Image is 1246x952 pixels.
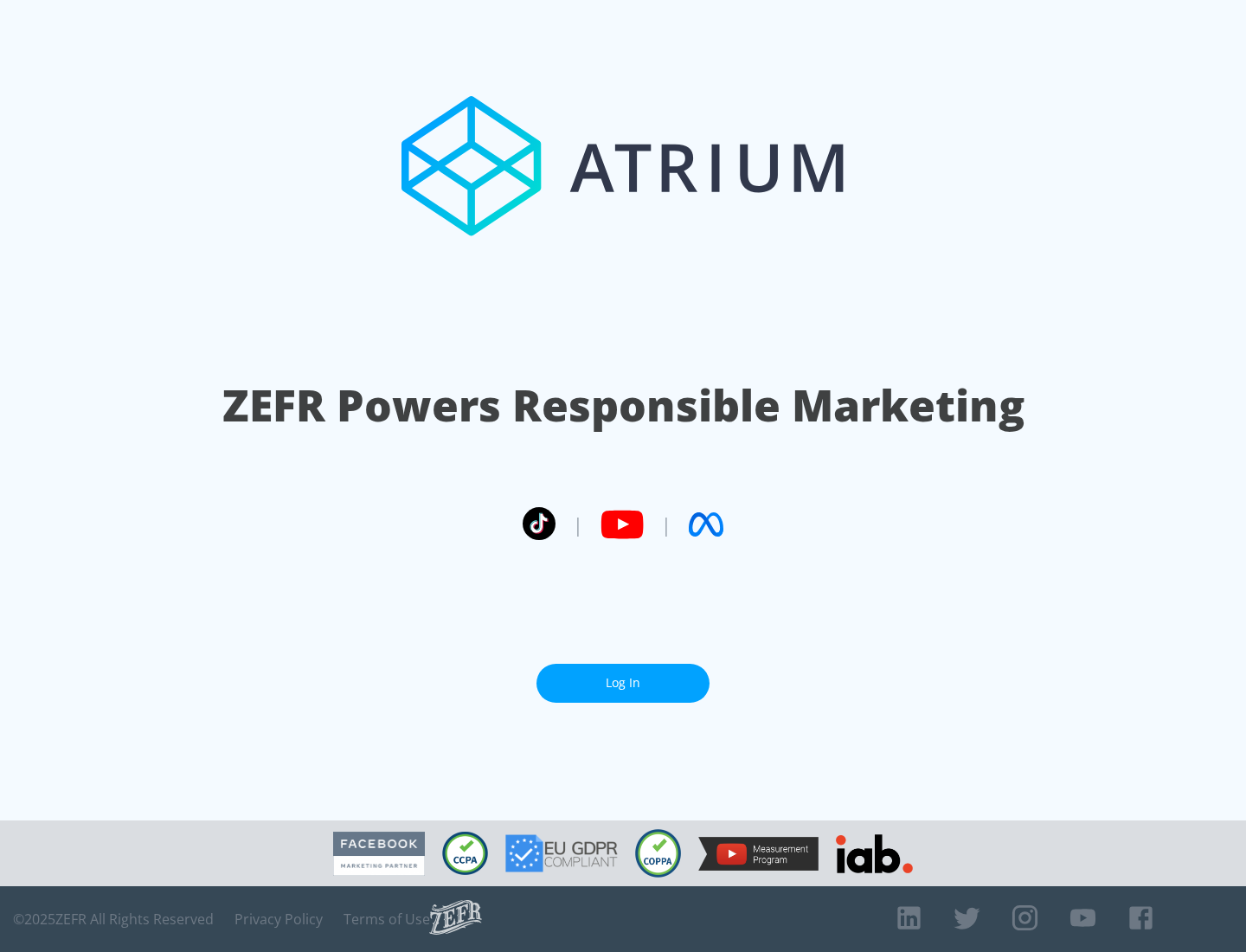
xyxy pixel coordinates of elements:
span: | [661,511,671,537]
img: YouTube Measurement Program [698,837,819,871]
h1: ZEFR Powers Responsible Marketing [222,376,1024,435]
a: Terms of Use [344,910,430,928]
img: COPPA Compliant [635,829,681,878]
img: Facebook Marketing Partner [333,832,425,876]
a: Log In [536,664,710,703]
a: Privacy Policy [234,910,323,928]
img: CCPA Compliant [442,832,488,875]
span: © 2025 ZEFR All Rights Reserved [13,910,214,928]
img: IAB [836,834,913,873]
img: GDPR Compliant [505,834,618,872]
span: | [573,511,583,537]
